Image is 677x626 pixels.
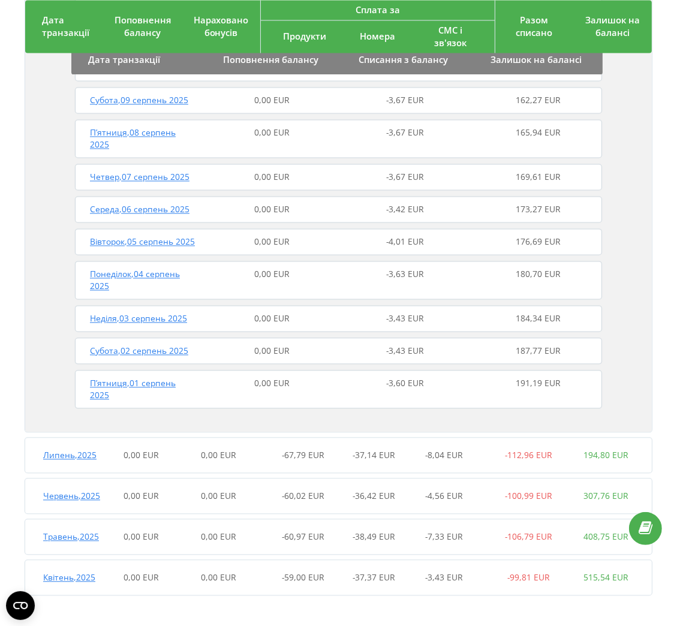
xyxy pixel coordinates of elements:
[90,94,188,106] span: Субота , 09 серпень 2025
[254,236,290,247] span: 0,00 EUR
[583,571,628,583] span: 515,54 EUR
[359,54,448,66] span: Списання з балансу
[353,571,395,583] span: -37,37 EUR
[516,14,553,38] span: Разом списано
[516,345,561,356] span: 187,77 EUR
[124,531,159,542] span: 0,00 EUR
[201,571,236,583] span: 0,00 EUR
[201,490,236,501] span: 0,00 EUR
[505,449,552,461] span: -112,96 EUR
[505,531,552,542] span: -106,79 EUR
[90,236,195,247] span: Вівторок , 05 серпень 2025
[585,14,640,38] span: Залишок на балансі
[516,94,561,106] span: 162,27 EUR
[353,449,395,461] span: -37,14 EUR
[201,531,236,542] span: 0,00 EUR
[386,94,424,106] span: -3,67 EUR
[516,312,561,324] span: 184,34 EUR
[43,531,99,542] span: Травень , 2025
[516,171,561,182] span: 169,61 EUR
[386,268,424,279] span: -3,63 EUR
[507,571,550,583] span: -99,81 EUR
[124,449,159,461] span: 0,00 EUR
[583,449,628,461] span: 194,80 EUR
[90,171,189,182] span: Четвер , 07 серпень 2025
[356,4,400,16] span: Сплата за
[516,377,561,389] span: 191,19 EUR
[124,490,159,501] span: 0,00 EUR
[386,127,424,138] span: -3,67 EUR
[386,377,424,389] span: -3,60 EUR
[254,377,290,389] span: 0,00 EUR
[425,531,463,542] span: -7,33 EUR
[254,127,290,138] span: 0,00 EUR
[283,31,326,43] span: Продукти
[282,449,324,461] span: -67,79 EUR
[516,127,561,138] span: 165,94 EUR
[115,14,171,38] span: Поповнення балансу
[425,449,463,461] span: -8,04 EUR
[505,490,552,501] span: -100,99 EUR
[425,571,463,583] span: -3,43 EUR
[516,203,561,215] span: 173,27 EUR
[42,14,89,38] span: Дата транзакції
[435,24,467,49] span: СМС і зв'язок
[254,94,290,106] span: 0,00 EUR
[43,571,95,583] span: Квітень , 2025
[516,268,561,279] span: 180,70 EUR
[194,14,249,38] span: Нараховано бонусів
[223,54,318,66] span: Поповнення балансу
[90,268,180,291] span: Понеділок , 04 серпень 2025
[386,203,424,215] span: -3,42 EUR
[254,171,290,182] span: 0,00 EUR
[282,571,324,583] span: -59,00 EUR
[282,490,324,501] span: -60,02 EUR
[90,203,189,215] span: Середа , 06 серпень 2025
[43,490,100,501] span: Червень , 2025
[6,591,35,620] button: Open CMP widget
[386,171,424,182] span: -3,67 EUR
[124,571,159,583] span: 0,00 EUR
[254,312,290,324] span: 0,00 EUR
[360,31,395,43] span: Номера
[90,377,176,401] span: П’ятниця , 01 серпень 2025
[43,449,97,461] span: Липень , 2025
[88,54,160,66] span: Дата транзакції
[90,127,176,150] span: П’ятниця , 08 серпень 2025
[353,531,395,542] span: -38,49 EUR
[254,345,290,356] span: 0,00 EUR
[353,490,395,501] span: -36,42 EUR
[386,236,424,247] span: -4,01 EUR
[282,531,324,542] span: -60,97 EUR
[583,531,628,542] span: 408,75 EUR
[516,236,561,247] span: 176,69 EUR
[90,345,188,356] span: Субота , 02 серпень 2025
[425,490,463,501] span: -4,56 EUR
[386,312,424,324] span: -3,43 EUR
[491,54,582,66] span: Залишок на балансі
[583,490,628,501] span: 307,76 EUR
[254,203,290,215] span: 0,00 EUR
[254,268,290,279] span: 0,00 EUR
[386,345,424,356] span: -3,43 EUR
[201,449,236,461] span: 0,00 EUR
[90,312,187,324] span: Неділя , 03 серпень 2025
